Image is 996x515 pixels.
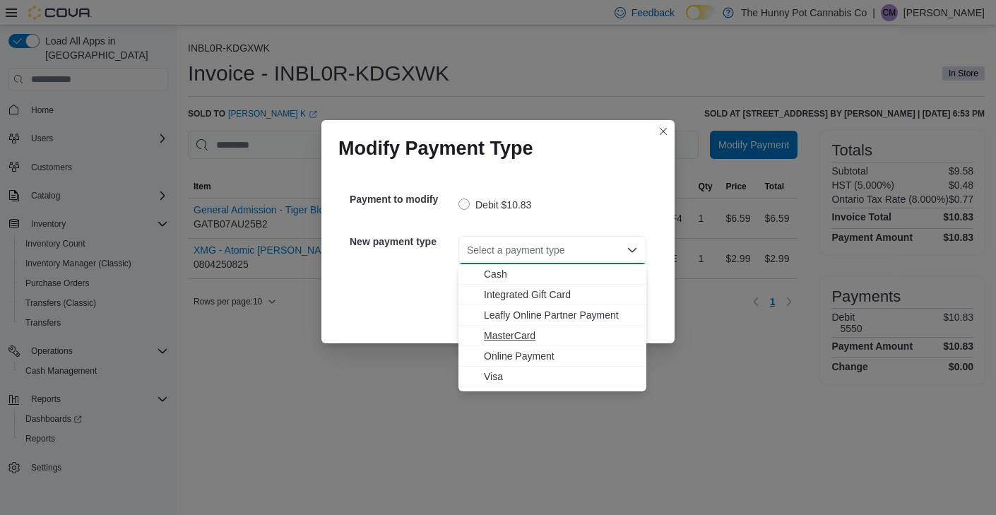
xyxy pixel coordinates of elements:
[338,137,533,160] h1: Modify Payment Type
[350,227,456,256] h5: New payment type
[484,288,638,302] span: Integrated Gift Card
[458,305,646,326] button: Leafly Online Partner Payment
[458,346,646,367] button: Online Payment
[627,244,638,256] button: Close list of options
[467,242,468,259] input: Accessible screen reader label
[484,328,638,343] span: MasterCard
[458,326,646,346] button: MasterCard
[458,196,531,213] label: Debit $10.83
[484,369,638,384] span: Visa
[484,349,638,363] span: Online Payment
[458,264,646,285] button: Cash
[458,367,646,387] button: Visa
[484,267,638,281] span: Cash
[655,123,672,140] button: Closes this modal window
[458,285,646,305] button: Integrated Gift Card
[350,185,456,213] h5: Payment to modify
[484,308,638,322] span: Leafly Online Partner Payment
[458,264,646,387] div: Choose from the following options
